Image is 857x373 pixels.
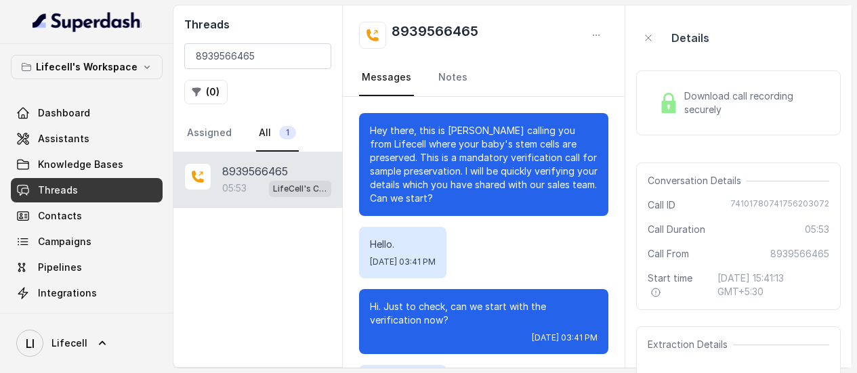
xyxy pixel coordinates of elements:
span: [DATE] 15:41:13 GMT+5:30 [717,271,829,299]
p: Lifecell's Workspace [36,59,138,75]
span: Call From [648,247,689,261]
span: Assistants [38,132,89,146]
a: Messages [359,60,414,96]
span: 74101780741756203072 [730,198,829,212]
input: Search by Call ID or Phone Number [184,43,331,69]
span: API Settings [38,312,97,326]
span: Integrations [38,286,97,300]
span: Start time [648,271,707,299]
span: Extraction Details [648,338,733,351]
span: [DATE] 03:41 PM [532,332,598,343]
p: Details [671,30,709,46]
span: 05:53 [805,223,829,236]
span: Pipelines [38,261,82,274]
span: 1 [279,126,296,139]
p: Hello. [370,238,436,251]
span: Call Duration [648,223,705,236]
a: All1 [256,115,299,152]
text: LI [26,336,35,351]
img: light.svg [33,11,142,32]
span: Call ID [648,198,675,212]
a: Assigned [184,115,234,152]
a: Campaigns [11,229,163,254]
button: Lifecell's Workspace [11,55,163,79]
img: Lock Icon [659,93,679,113]
span: Dashboard [38,106,90,120]
a: Knowledge Bases [11,152,163,177]
button: (0) [184,80,228,104]
span: Download call recording securely [684,89,824,116]
a: Dashboard [11,101,163,125]
nav: Tabs [184,115,331,152]
a: API Settings [11,307,163,331]
span: 8939566465 [770,247,829,261]
nav: Tabs [359,60,608,96]
span: Threads [38,183,78,197]
a: Integrations [11,281,163,305]
span: [DATE] 03:41 PM [370,257,436,267]
a: Assistants [11,127,163,151]
a: Threads [11,178,163,202]
a: Contacts [11,204,163,228]
span: Knowledge Bases [38,158,123,171]
p: LifeCell's Call Assistant [273,182,327,196]
h2: 8939566465 [392,22,478,49]
h2: Threads [184,16,331,32]
a: Lifecell [11,324,163,362]
p: 8939566465 [222,163,288,179]
span: Campaigns [38,235,91,248]
p: Hey there, this is [PERSON_NAME] calling you from Lifecell where your baby's stem cells are prese... [370,124,598,205]
p: Hi. Just to check, can we start with the verification now? [370,300,598,327]
span: Conversation Details [648,174,747,188]
span: Lifecell [51,336,87,350]
a: Pipelines [11,255,163,280]
p: 05:53 [222,181,247,195]
a: Notes [436,60,470,96]
span: Contacts [38,209,82,223]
